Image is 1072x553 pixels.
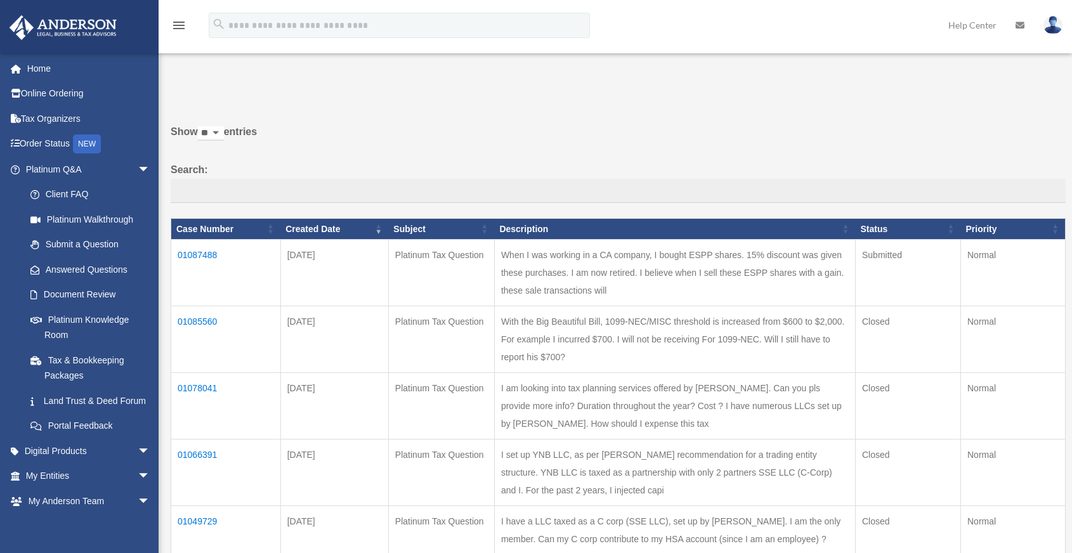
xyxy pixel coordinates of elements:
a: Client FAQ [18,182,163,207]
th: Case Number: activate to sort column ascending [171,218,281,240]
a: My Entitiesarrow_drop_down [9,464,169,489]
th: Description: activate to sort column ascending [494,218,855,240]
th: Status: activate to sort column ascending [855,218,960,240]
td: [DATE] [280,306,388,373]
a: menu [171,22,186,33]
a: Portal Feedback [18,413,163,439]
a: Submit a Question [18,232,163,257]
span: arrow_drop_down [138,438,163,464]
th: Subject: activate to sort column ascending [388,218,494,240]
div: NEW [73,134,101,153]
td: Normal [960,240,1065,306]
td: When I was working in a CA company, I bought ESPP shares. 15% discount was given these purchases.... [494,240,855,306]
th: Priority: activate to sort column ascending [960,218,1065,240]
td: Normal [960,306,1065,373]
td: With the Big Beautiful Bill, 1099-NEC/MISC threshold is increased from $600 to $2,000. For exampl... [494,306,855,373]
td: [DATE] [280,373,388,439]
a: Platinum Knowledge Room [18,307,163,348]
label: Show entries [171,123,1066,153]
a: Order StatusNEW [9,131,169,157]
span: arrow_drop_down [138,464,163,490]
label: Search: [171,161,1066,203]
td: Platinum Tax Question [388,240,494,306]
a: Platinum Q&Aarrow_drop_down [9,157,163,182]
td: [DATE] [280,240,388,306]
span: arrow_drop_down [138,157,163,183]
td: [DATE] [280,439,388,506]
a: Online Ordering [9,81,169,107]
td: Platinum Tax Question [388,439,494,506]
a: Land Trust & Deed Forum [18,388,163,413]
td: 01078041 [171,373,281,439]
a: Home [9,56,169,81]
a: Document Review [18,282,163,308]
td: 01066391 [171,439,281,506]
a: Platinum Walkthrough [18,207,163,232]
img: Anderson Advisors Platinum Portal [6,15,121,40]
a: Answered Questions [18,257,157,282]
a: Digital Productsarrow_drop_down [9,438,169,464]
select: Showentries [198,126,224,141]
td: 01087488 [171,240,281,306]
td: I am looking into tax planning services offered by [PERSON_NAME]. Can you pls provide more info? ... [494,373,855,439]
th: Created Date: activate to sort column ascending [280,218,388,240]
td: Platinum Tax Question [388,306,494,373]
a: Tax Organizers [9,106,169,131]
td: Closed [855,439,960,506]
td: Platinum Tax Question [388,373,494,439]
i: menu [171,18,186,33]
td: Normal [960,439,1065,506]
span: arrow_drop_down [138,488,163,514]
td: Closed [855,306,960,373]
input: Search: [171,179,1066,203]
a: My Anderson Teamarrow_drop_down [9,488,169,514]
td: I set up YNB LLC, as per [PERSON_NAME] recommendation for a trading entity structure. YNB LLC is ... [494,439,855,506]
i: search [212,17,226,31]
a: Tax & Bookkeeping Packages [18,348,163,388]
img: User Pic [1043,16,1062,34]
td: 01085560 [171,306,281,373]
td: Closed [855,373,960,439]
td: Normal [960,373,1065,439]
td: Submitted [855,240,960,306]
